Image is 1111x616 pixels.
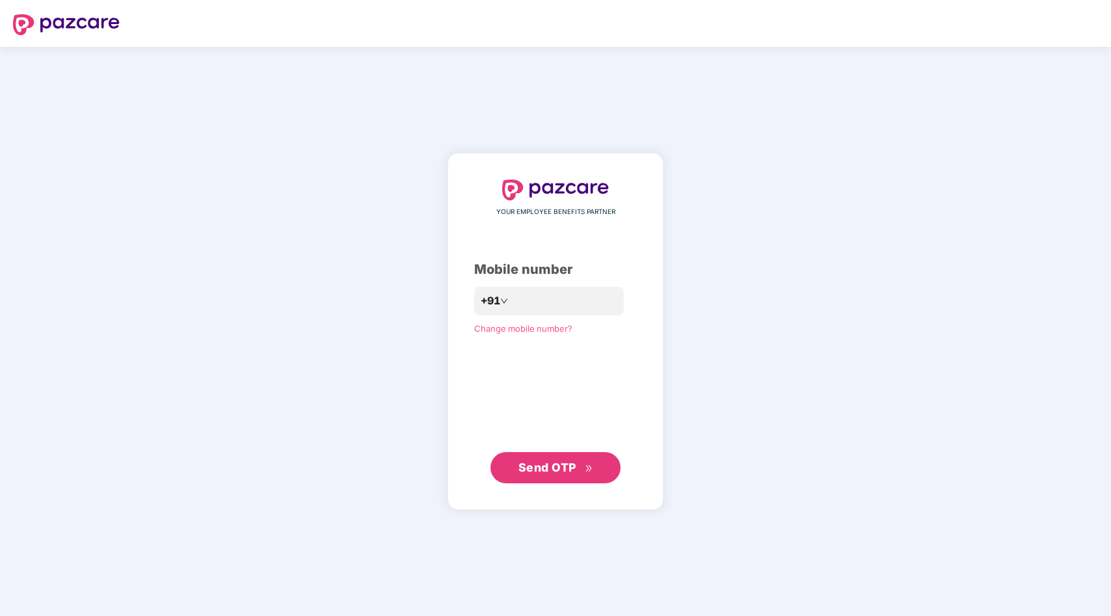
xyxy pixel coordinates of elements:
[490,452,621,483] button: Send OTPdouble-right
[500,297,508,305] span: down
[474,323,572,334] a: Change mobile number?
[13,14,120,35] img: logo
[474,260,637,280] div: Mobile number
[518,461,576,474] span: Send OTP
[585,464,593,473] span: double-right
[496,207,615,217] span: YOUR EMPLOYEE BENEFITS PARTNER
[502,180,609,200] img: logo
[481,293,500,309] span: +91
